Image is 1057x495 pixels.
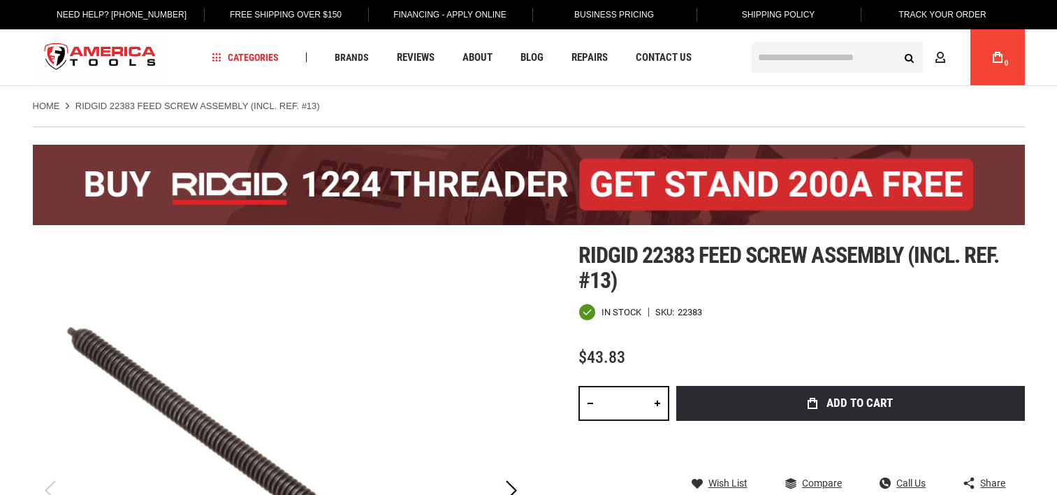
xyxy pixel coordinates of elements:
span: Contact Us [636,52,692,63]
a: Brands [328,48,375,67]
div: 22383 [678,308,702,317]
strong: RIDGID 22383 FEED SCREW ASSEMBLY (INCL. REF. #13) [75,101,320,111]
span: Share [980,478,1005,488]
div: Availability [578,303,641,321]
a: Categories [205,48,285,67]
span: Add to Cart [826,397,893,409]
a: Repairs [565,48,614,67]
span: Compare [802,478,842,488]
iframe: Secure express checkout frame [673,425,1028,431]
a: Home [33,100,60,113]
a: Contact Us [629,48,698,67]
a: Reviews [391,48,441,67]
a: About [456,48,499,67]
span: Shipping Policy [742,10,815,20]
span: Blog [520,52,544,63]
button: Search [896,44,923,71]
span: Call Us [896,478,926,488]
span: Repairs [571,52,608,63]
span: 0 [1005,59,1009,67]
button: Add to Cart [676,386,1025,421]
strong: SKU [655,308,678,317]
span: $43.83 [578,347,625,367]
span: About [462,52,493,63]
span: Reviews [397,52,435,63]
a: Wish List [692,477,748,489]
a: Compare [785,477,842,489]
span: Categories [212,52,279,62]
span: Ridgid 22383 feed screw assembly (incl. ref. #13) [578,242,1000,294]
a: 0 [984,29,1011,85]
a: Blog [514,48,550,67]
img: BOGO: Buy the RIDGID® 1224 Threader (26092), get the 92467 200A Stand FREE! [33,145,1025,225]
img: America Tools [33,31,168,84]
a: store logo [33,31,168,84]
a: Call Us [880,477,926,489]
span: In stock [602,308,641,317]
span: Brands [335,52,369,62]
span: Wish List [708,478,748,488]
